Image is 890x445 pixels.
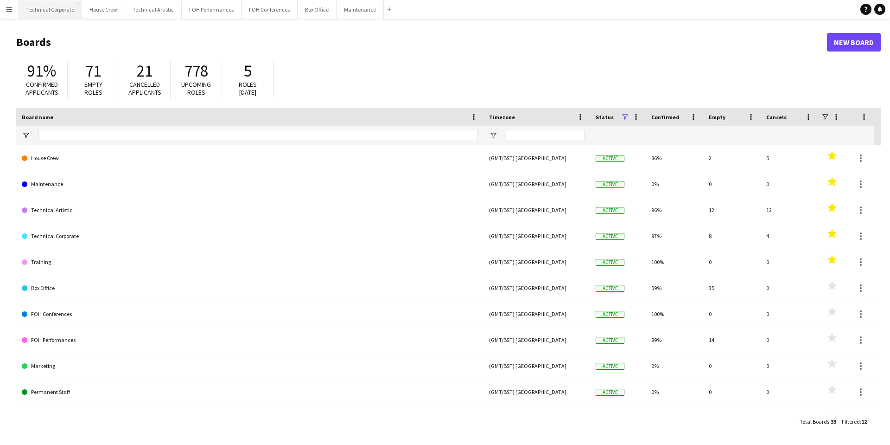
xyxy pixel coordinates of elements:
a: FOH Performances [22,327,478,353]
span: Active [596,181,624,188]
div: 0 [761,275,818,301]
a: Programming [22,405,478,431]
div: 86% [646,145,703,171]
div: 97% [646,223,703,249]
div: (GMT/BST) [GEOGRAPHIC_DATA] [483,301,590,327]
a: Maintenance [22,171,478,197]
div: 89% [646,327,703,353]
div: 0 [761,249,818,275]
span: Board name [22,114,53,121]
a: Technical Artistic [22,197,478,223]
div: 0 [703,301,761,327]
div: 0 [761,171,818,197]
button: Box Office [298,0,337,19]
span: 71 [85,61,101,81]
div: 0% [646,353,703,379]
span: Roles [DATE] [239,80,257,97]
div: 0 [703,353,761,379]
a: Marketing [22,353,478,379]
span: Active [596,389,624,396]
span: Cancelled applicants [128,80,161,97]
span: 12 [861,418,867,425]
span: Confirmed applicants [25,80,58,97]
div: : [842,413,867,431]
div: 0 [703,379,761,405]
div: (GMT/BST) [GEOGRAPHIC_DATA] [483,379,590,405]
span: 33 [831,418,836,425]
div: (GMT/BST) [GEOGRAPHIC_DATA] [483,197,590,223]
span: Active [596,337,624,344]
div: 5 [761,145,818,171]
div: 0% [646,171,703,197]
div: 12 [761,197,818,223]
div: 0 [761,327,818,353]
span: Active [596,311,624,318]
a: Permanent Staff [22,379,478,405]
span: Active [596,233,624,240]
div: 4 [761,223,818,249]
h1: Boards [16,35,827,49]
button: Technical Corporate [19,0,82,19]
button: House Crew [82,0,125,19]
div: (GMT/BST) [GEOGRAPHIC_DATA] [483,327,590,353]
div: 0 [761,405,818,431]
div: : [800,413,836,431]
span: Active [596,207,624,214]
button: Technical Artistic [125,0,182,19]
span: Active [596,155,624,162]
div: 100% [646,249,703,275]
a: Technical Corporate [22,223,478,249]
div: 12 [703,197,761,223]
div: (GMT/BST) [GEOGRAPHIC_DATA] [483,145,590,171]
div: (GMT/BST) [GEOGRAPHIC_DATA] [483,275,590,301]
span: Upcoming roles [181,80,211,97]
div: (GMT/BST) [GEOGRAPHIC_DATA] [483,249,590,275]
a: Training [22,249,478,275]
span: Cancels [766,114,787,121]
button: Maintenance [337,0,384,19]
span: Total Boards [800,418,829,425]
span: Confirmed [651,114,680,121]
div: 0% [646,405,703,431]
span: Empty roles [84,80,102,97]
div: 0 [703,171,761,197]
div: 100% [646,301,703,327]
span: 5 [244,61,252,81]
span: Active [596,259,624,266]
div: (GMT/BST) [GEOGRAPHIC_DATA] [483,171,590,197]
div: 0 [761,301,818,327]
input: Board name Filter Input [38,130,478,141]
div: 0 [761,353,818,379]
span: 91% [27,61,56,81]
div: 0 [703,249,761,275]
div: 0% [646,379,703,405]
div: (GMT/BST) [GEOGRAPHIC_DATA] [483,353,590,379]
div: 0 [703,405,761,431]
button: Open Filter Menu [22,131,30,140]
span: Active [596,363,624,370]
div: 14 [703,327,761,353]
div: 0 [761,379,818,405]
a: Box Office [22,275,478,301]
div: 2 [703,145,761,171]
div: (GMT/BST) [GEOGRAPHIC_DATA] [483,405,590,431]
a: New Board [827,33,881,52]
span: Filtered [842,418,860,425]
span: Active [596,285,624,292]
div: 96% [646,197,703,223]
span: 778 [184,61,208,81]
button: FOH Conferences [242,0,298,19]
div: 35 [703,275,761,301]
div: (GMT/BST) [GEOGRAPHIC_DATA] [483,223,590,249]
span: Status [596,114,614,121]
span: Timezone [489,114,515,121]
a: House Crew [22,145,478,171]
button: FOH Performances [182,0,242,19]
div: 59% [646,275,703,301]
button: Open Filter Menu [489,131,497,140]
span: Empty [709,114,725,121]
span: 21 [137,61,153,81]
div: 8 [703,223,761,249]
a: FOH Conferences [22,301,478,327]
input: Timezone Filter Input [506,130,585,141]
